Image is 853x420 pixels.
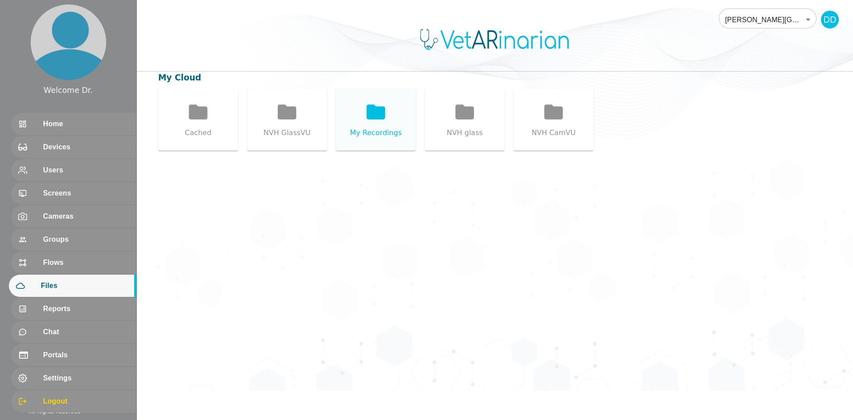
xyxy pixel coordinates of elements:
div: My Cloud [158,72,201,84]
div: DD [821,11,839,28]
div: NVH CamVU [531,128,575,138]
div: [PERSON_NAME][GEOGRAPHIC_DATA] [719,7,817,32]
div: Reports [11,298,136,320]
div: Screens [11,182,136,204]
div: Settings [11,367,136,389]
div: Devices [11,136,136,158]
div: Cameras [11,205,136,228]
div: Groups [11,228,136,251]
img: profile.png [31,4,106,80]
span: Users [43,165,129,176]
div: NVH GlassVU [263,128,311,138]
span: Portals [43,350,129,360]
span: Flows [43,257,129,268]
div: Chat [11,321,136,343]
span: Cameras [43,211,129,222]
div: Portals [11,344,136,366]
span: Chat [43,327,129,337]
div: Flows [11,252,136,274]
div: Home [11,113,136,135]
img: Logo [415,28,575,51]
div: Welcome Dr. [44,84,92,96]
span: Screens [43,188,129,199]
div: Logout [11,390,136,412]
span: Home [43,119,129,129]
span: Files [41,280,129,291]
div: Users [11,159,136,181]
div: NVH glass [446,128,482,138]
div: Cached [185,128,211,138]
div: My Recordings [350,128,402,138]
span: Settings [43,373,129,384]
span: Groups [43,234,129,245]
span: Reports [43,304,129,314]
div: Files [9,275,136,297]
span: Logout [43,396,129,407]
span: Devices [43,142,129,152]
